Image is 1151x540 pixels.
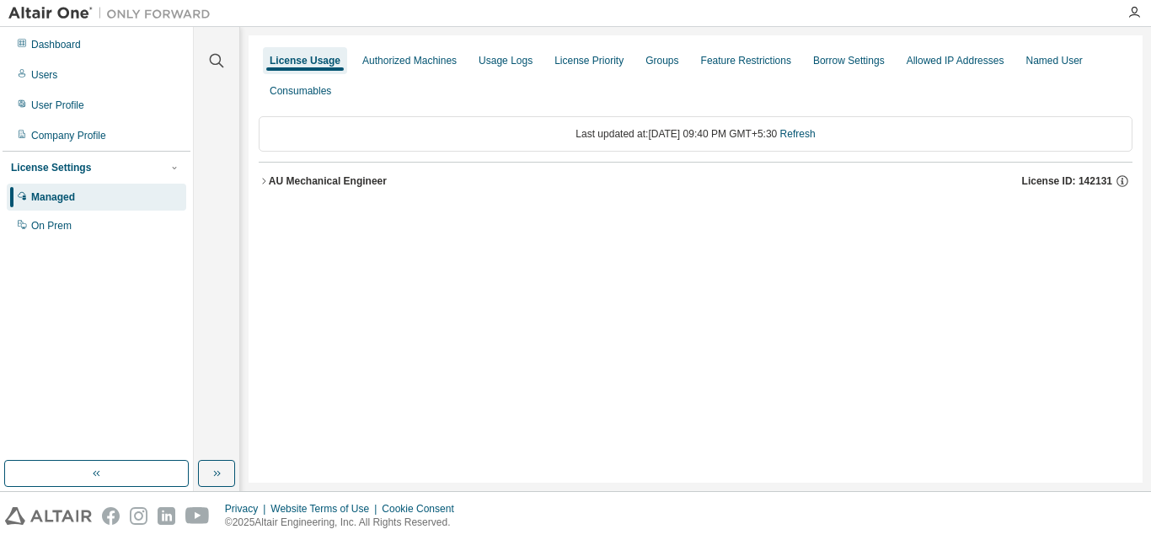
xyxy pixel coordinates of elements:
[31,99,84,112] div: User Profile
[185,507,210,525] img: youtube.svg
[130,507,147,525] img: instagram.svg
[362,54,457,67] div: Authorized Machines
[780,128,816,140] a: Refresh
[31,129,106,142] div: Company Profile
[1022,174,1112,188] span: License ID: 142131
[102,507,120,525] img: facebook.svg
[11,161,91,174] div: License Settings
[259,163,1132,200] button: AU Mechanical EngineerLicense ID: 142131
[270,54,340,67] div: License Usage
[479,54,533,67] div: Usage Logs
[813,54,885,67] div: Borrow Settings
[645,54,678,67] div: Groups
[225,516,464,530] p: © 2025 Altair Engineering, Inc. All Rights Reserved.
[8,5,219,22] img: Altair One
[382,502,463,516] div: Cookie Consent
[31,38,81,51] div: Dashboard
[31,68,57,82] div: Users
[5,507,92,525] img: altair_logo.svg
[701,54,791,67] div: Feature Restrictions
[270,502,382,516] div: Website Terms of Use
[269,174,387,188] div: AU Mechanical Engineer
[31,219,72,233] div: On Prem
[225,502,270,516] div: Privacy
[1025,54,1082,67] div: Named User
[259,116,1132,152] div: Last updated at: [DATE] 09:40 PM GMT+5:30
[31,190,75,204] div: Managed
[158,507,175,525] img: linkedin.svg
[554,54,624,67] div: License Priority
[907,54,1004,67] div: Allowed IP Addresses
[270,84,331,98] div: Consumables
